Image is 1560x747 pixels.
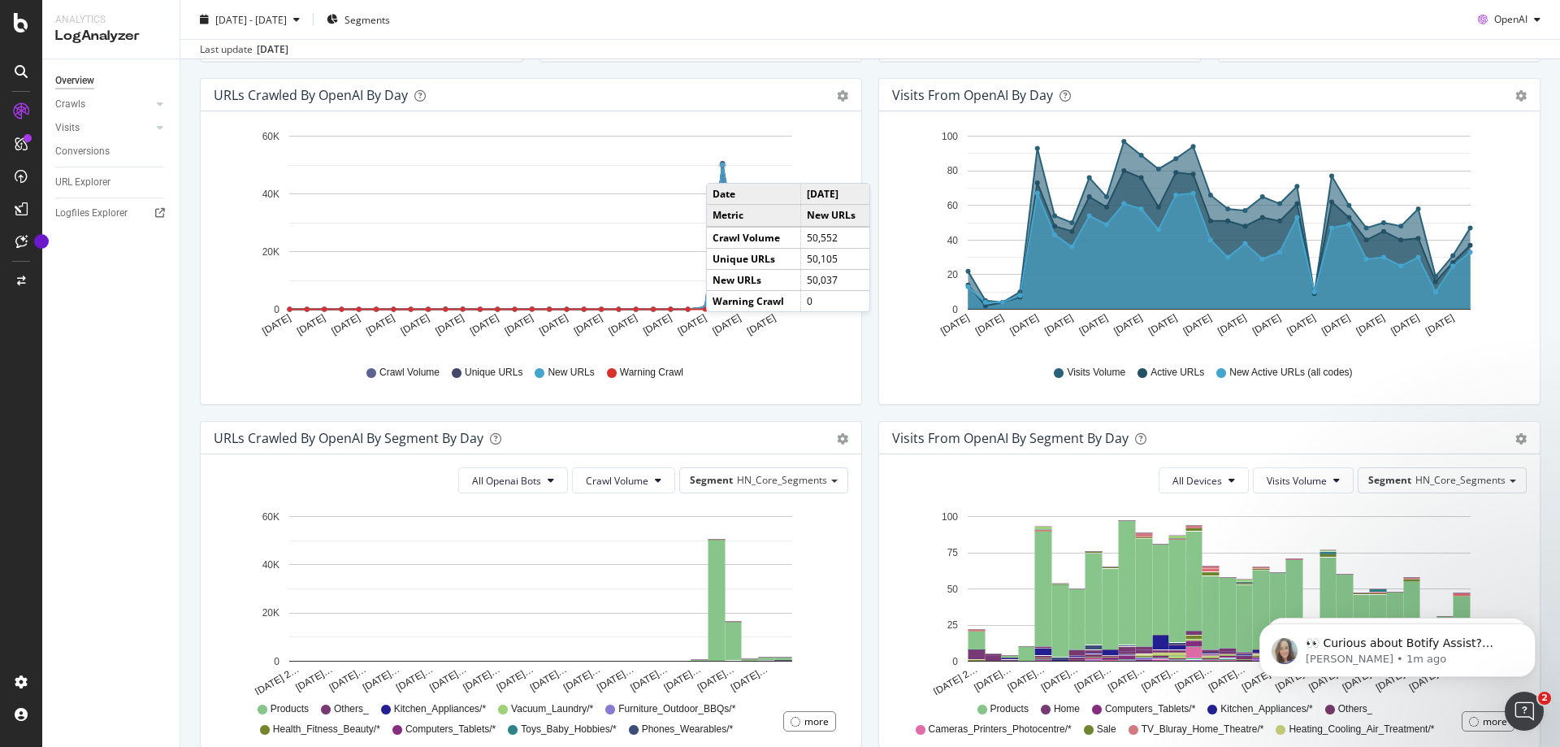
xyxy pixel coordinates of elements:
[433,312,466,337] text: [DATE]
[947,547,959,558] text: 75
[1471,7,1547,33] button: OpenAI
[1111,312,1144,337] text: [DATE]
[1159,467,1249,493] button: All Devices
[938,312,971,337] text: [DATE]
[394,702,486,716] span: Kitchen_Appliances/*
[1220,702,1312,716] span: Kitchen_Appliances/*
[1354,312,1387,337] text: [DATE]
[676,312,708,337] text: [DATE]
[620,366,683,380] span: Warning Crawl
[707,290,801,311] td: Warning Crawl
[1267,474,1327,488] span: Visits Volume
[34,234,49,249] div: Tooltip anchor
[837,90,848,102] div: gear
[214,124,843,350] svg: A chart.
[892,430,1129,446] div: Visits from OpenAI By Segment By Day
[707,227,801,249] td: Crawl Volume
[952,656,958,667] text: 0
[295,312,327,337] text: [DATE]
[511,702,593,716] span: Vacuum_Laundry/*
[537,312,570,337] text: [DATE]
[1515,433,1527,445] div: gear
[1505,692,1544,731] iframe: Intercom live chat
[1008,312,1041,337] text: [DATE]
[55,205,128,222] div: Logfiles Explorer
[804,714,829,728] div: more
[947,584,959,595] text: 50
[947,166,959,177] text: 80
[745,312,778,337] text: [DATE]
[55,72,168,89] a: Overview
[942,131,958,142] text: 100
[707,184,801,205] td: Date
[214,430,483,446] div: URLs Crawled by OpenAI By Segment By Day
[952,304,958,315] text: 0
[399,312,431,337] text: [DATE]
[947,235,959,246] text: 40
[707,269,801,290] td: New URLs
[1319,312,1352,337] text: [DATE]
[55,174,168,191] a: URL Explorer
[572,312,604,337] text: [DATE]
[262,189,279,200] text: 40K
[618,702,735,716] span: Furniture_Outdoor_BBQs/*
[55,119,152,137] a: Visits
[1285,312,1318,337] text: [DATE]
[262,559,279,571] text: 40K
[801,269,869,290] td: 50,037
[262,246,279,258] text: 20K
[214,506,843,695] div: A chart.
[641,312,674,337] text: [DATE]
[55,119,80,137] div: Visits
[1289,723,1434,736] span: Heating_Cooling_Air_Treatment/*
[55,143,110,160] div: Conversions
[1483,714,1507,728] div: more
[1172,474,1222,488] span: All Devices
[55,205,168,222] a: Logfiles Explorer
[801,290,869,311] td: 0
[707,205,801,227] td: Metric
[55,174,110,191] div: URL Explorer
[690,473,733,487] span: Segment
[1067,366,1125,380] span: Visits Volume
[707,248,801,269] td: Unique URLs
[193,7,306,33] button: [DATE] - [DATE]
[260,312,292,337] text: [DATE]
[1181,312,1214,337] text: [DATE]
[1229,366,1352,380] span: New Active URLs (all codes)
[1538,692,1551,705] span: 2
[274,304,279,315] text: 0
[710,312,743,337] text: [DATE]
[892,87,1053,103] div: Visits from OpenAI by day
[837,433,848,445] div: gear
[947,619,959,631] text: 25
[55,96,152,113] a: Crawls
[607,312,639,337] text: [DATE]
[1368,473,1411,487] span: Segment
[1150,366,1204,380] span: Active URLs
[262,511,279,523] text: 60K
[801,227,869,249] td: 50,552
[215,12,287,26] span: [DATE] - [DATE]
[55,13,167,27] div: Analytics
[330,312,362,337] text: [DATE]
[465,366,522,380] span: Unique URLs
[929,723,1072,736] span: Cameras_Printers_Photocentre/*
[1097,723,1116,736] span: Sale
[1146,312,1179,337] text: [DATE]
[405,723,496,736] span: Computers_Tablets/*
[200,42,288,57] div: Last update
[55,27,167,46] div: LogAnalyzer
[572,467,675,493] button: Crawl Volume
[892,506,1521,695] div: A chart.
[1250,312,1283,337] text: [DATE]
[55,72,94,89] div: Overview
[1042,312,1075,337] text: [DATE]
[320,7,396,33] button: Segments
[1338,702,1373,716] span: Others_
[892,124,1521,350] div: A chart.
[1142,723,1264,736] span: TV_Bluray_Home_Theatre/*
